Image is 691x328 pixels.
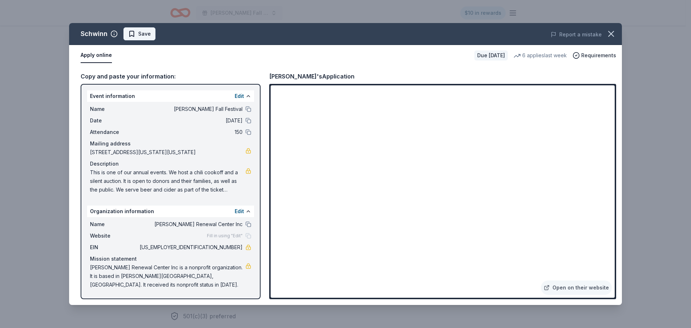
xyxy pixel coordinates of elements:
span: [PERSON_NAME] Renewal Center Inc [138,220,243,229]
div: 6 applies last week [514,51,567,60]
span: Website [90,232,138,240]
div: Organization information [87,206,254,217]
div: [PERSON_NAME]'s Application [269,72,354,81]
button: Edit [235,92,244,100]
div: Mission statement [90,255,251,263]
button: Requirements [573,51,616,60]
div: Description [90,159,251,168]
span: Fill in using "Edit" [207,233,243,239]
button: Edit [235,207,244,216]
span: 150 [138,128,243,136]
div: Copy and paste your information: [81,72,261,81]
span: Save [138,30,151,38]
span: Date [90,116,138,125]
span: EIN [90,243,138,252]
span: [STREET_ADDRESS][US_STATE][US_STATE] [90,148,245,157]
span: [PERSON_NAME] Fall Festival [138,105,243,113]
span: This is one of our annual events. We host a chili cookoff and a silent auction. It is open to don... [90,168,245,194]
span: [US_EMPLOYER_IDENTIFICATION_NUMBER] [138,243,243,252]
div: Due [DATE] [474,50,508,60]
a: Open on their website [541,280,612,295]
span: Attendance [90,128,138,136]
div: Event information [87,90,254,102]
button: Apply online [81,48,112,63]
span: Requirements [581,51,616,60]
button: Save [123,27,155,40]
button: Report a mistake [551,30,602,39]
div: Schwinn [81,28,108,40]
span: Name [90,105,138,113]
span: [PERSON_NAME] Renewal Center Inc is a nonprofit organization. It is based in [PERSON_NAME][GEOGRA... [90,263,245,289]
span: Name [90,220,138,229]
div: Mailing address [90,139,251,148]
span: [DATE] [138,116,243,125]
